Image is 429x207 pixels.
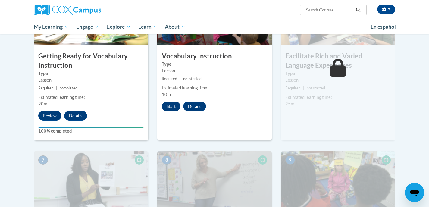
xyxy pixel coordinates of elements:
[285,155,295,165] span: 9
[305,6,354,14] input: Search Courses
[106,23,130,30] span: Explore
[56,86,57,90] span: |
[30,20,72,34] a: My Learning
[285,94,391,101] div: Estimated learning time:
[38,111,61,121] button: Review
[38,86,54,90] span: Required
[72,20,103,34] a: Engage
[285,86,301,90] span: Required
[162,77,177,81] span: Required
[34,5,101,15] img: Cox Campus
[162,85,267,91] div: Estimated learning time:
[165,23,185,30] span: About
[285,101,294,106] span: 25m
[134,20,161,34] a: Learn
[64,111,87,121] button: Details
[60,86,77,90] span: completed
[371,24,396,30] span: En español
[162,92,171,97] span: 10m
[162,67,267,74] div: Lesson
[34,23,68,30] span: My Learning
[183,102,206,111] button: Details
[162,61,267,67] label: Type
[405,183,424,202] iframe: Button to launch messaging window
[38,94,144,101] div: Estimated learning time:
[303,86,304,90] span: |
[285,70,391,77] label: Type
[354,6,363,14] button: Search
[157,52,272,61] h3: Vocabulary Instruction
[285,77,391,83] div: Lesson
[377,5,395,14] button: Account Settings
[38,101,47,106] span: 20m
[38,127,144,128] div: Your progress
[38,155,48,165] span: 7
[138,23,157,30] span: Learn
[183,77,202,81] span: not started
[162,155,171,165] span: 8
[34,52,148,70] h3: Getting Ready for Vocabulary Instruction
[38,128,144,134] label: 100% completed
[161,20,189,34] a: About
[34,5,148,15] a: Cox Campus
[281,52,395,70] h3: Facilitate Rich and Varied Language Experiences
[307,86,325,90] span: not started
[162,102,180,111] button: Start
[102,20,134,34] a: Explore
[38,77,144,83] div: Lesson
[25,20,404,34] div: Main menu
[76,23,99,30] span: Engage
[38,70,144,77] label: Type
[367,20,400,33] a: En español
[180,77,181,81] span: |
